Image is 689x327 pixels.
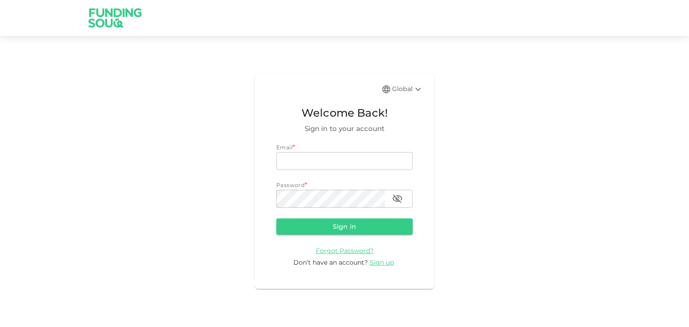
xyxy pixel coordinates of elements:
[276,105,413,122] span: Welcome Back!
[316,247,374,255] span: Forgot Password?
[392,84,423,95] div: Global
[276,182,305,188] span: Password
[370,258,394,266] span: Sign up
[276,123,413,134] span: Sign in to your account
[276,144,292,151] span: Email
[316,246,374,255] a: Forgot Password?
[293,258,368,266] span: Don’t have an account?
[276,190,385,208] input: password
[276,152,413,170] input: email
[276,218,413,235] button: Sign in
